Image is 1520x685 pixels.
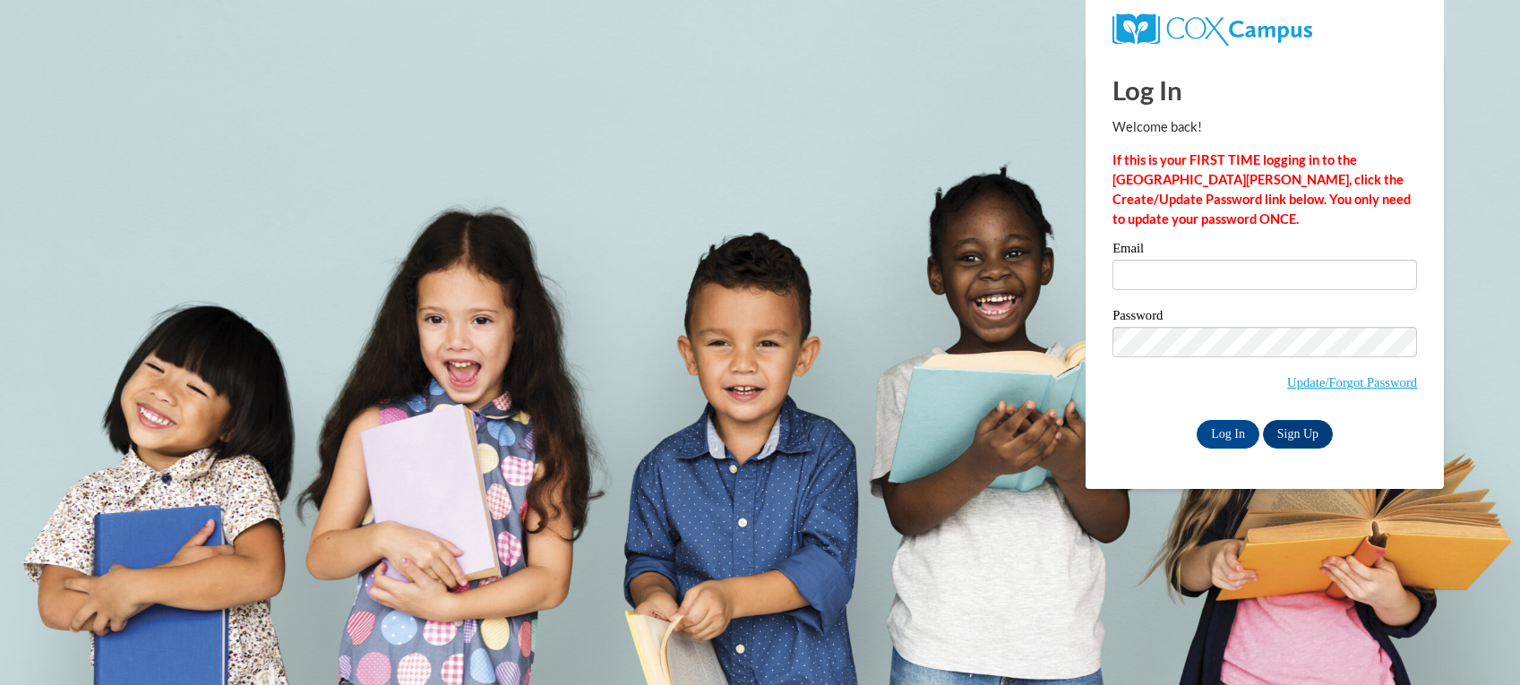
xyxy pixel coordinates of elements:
[1112,13,1312,46] img: COX Campus
[1263,420,1333,449] a: Sign Up
[1112,72,1417,108] h1: Log In
[1112,152,1411,227] strong: If this is your FIRST TIME logging in to the [GEOGRAPHIC_DATA][PERSON_NAME], click the Create/Upd...
[1112,21,1312,36] a: COX Campus
[1112,117,1417,137] p: Welcome back!
[1112,242,1417,260] label: Email
[1112,309,1417,327] label: Password
[1197,420,1259,449] input: Log In
[1287,375,1417,390] a: Update/Forgot Password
